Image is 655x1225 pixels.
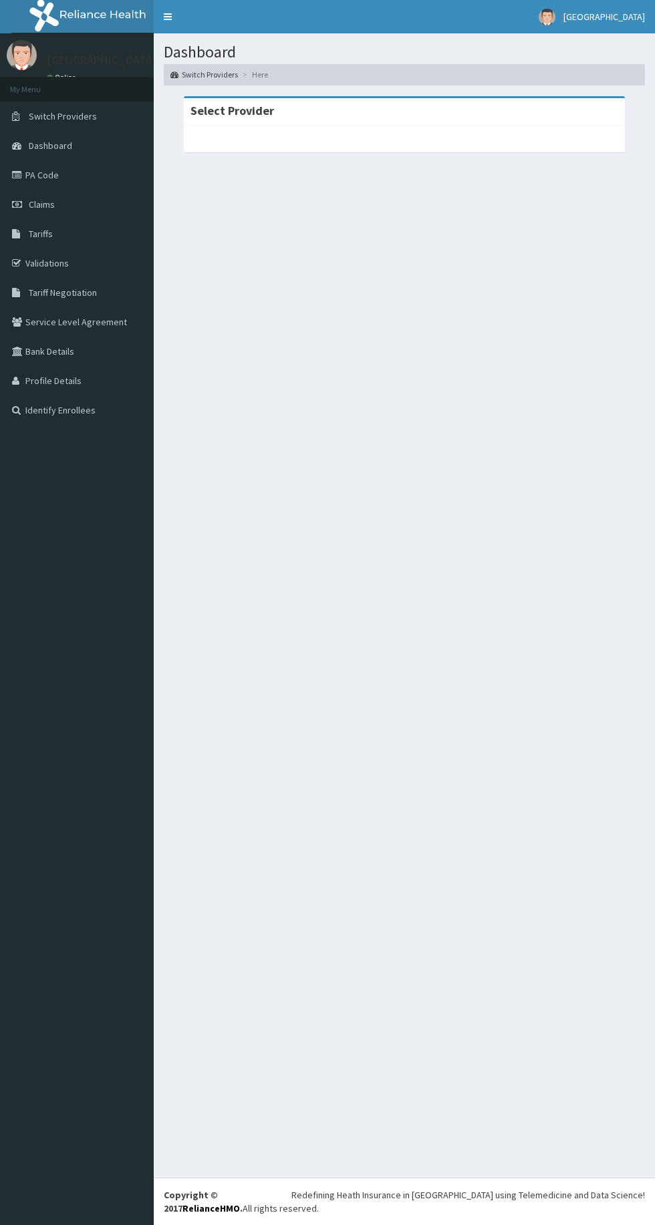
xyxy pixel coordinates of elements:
[563,11,645,23] span: [GEOGRAPHIC_DATA]
[182,1202,240,1214] a: RelianceHMO
[29,140,72,152] span: Dashboard
[170,69,238,80] a: Switch Providers
[239,69,268,80] li: Here
[539,9,555,25] img: User Image
[29,198,55,210] span: Claims
[47,54,157,66] p: [GEOGRAPHIC_DATA]
[190,103,274,118] strong: Select Provider
[291,1188,645,1202] div: Redefining Heath Insurance in [GEOGRAPHIC_DATA] using Telemedicine and Data Science!
[47,73,79,82] a: Online
[29,110,97,122] span: Switch Providers
[7,40,37,70] img: User Image
[154,1178,655,1225] footer: All rights reserved.
[29,287,97,299] span: Tariff Negotiation
[164,1189,243,1214] strong: Copyright © 2017 .
[164,43,645,61] h1: Dashboard
[29,228,53,240] span: Tariffs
